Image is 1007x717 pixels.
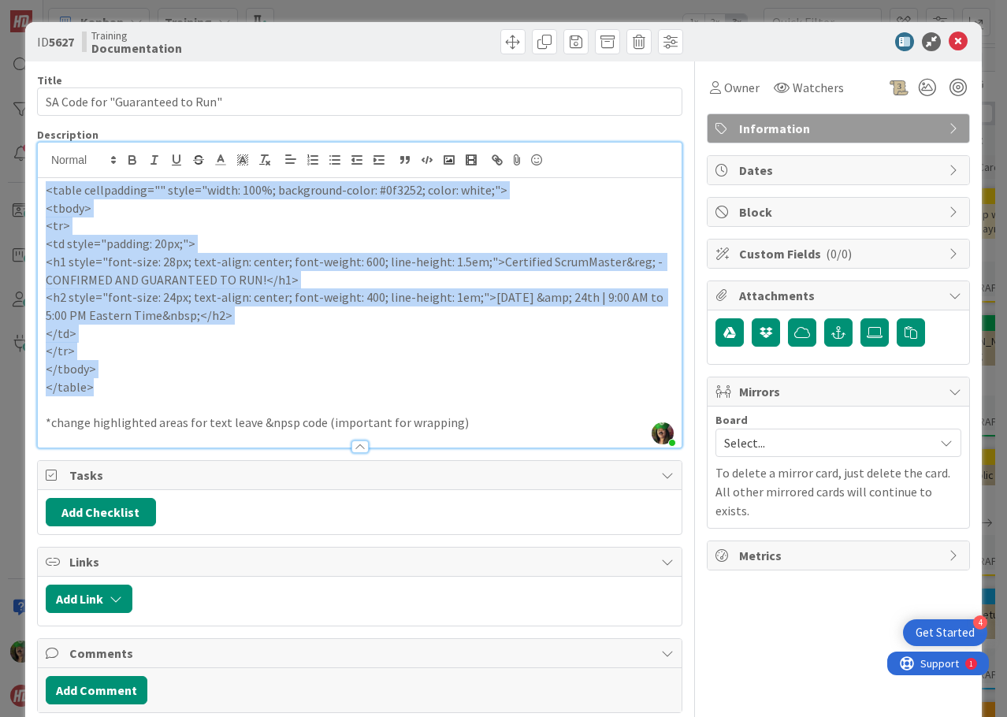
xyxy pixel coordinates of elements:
div: Open Get Started checklist, remaining modules: 4 [903,619,987,646]
input: type card name here... [37,87,682,116]
div: 4 [973,615,987,630]
p: <table cellpadding="" style="width: 100%; background-color: #0f3252; color: white;"> [46,181,674,199]
p: </tr> [46,342,674,360]
p: <tbody> [46,199,674,217]
p: </tbody> [46,360,674,378]
span: Information [739,119,941,138]
label: Title [37,73,62,87]
span: Attachments [739,286,941,305]
p: To delete a mirror card, just delete the card. All other mirrored cards will continue to exists. [715,463,961,520]
span: Support [33,2,72,21]
b: Documentation [91,42,182,54]
button: Add Checklist [46,498,156,526]
p: <td style="padding: 20px;"> [46,235,674,253]
span: ID [37,32,74,51]
span: Metrics [739,546,941,565]
p: </table> [46,378,674,396]
span: Tasks [69,466,653,485]
p: *change highlighted areas for text leave &npsp code (important for wrapping) [46,414,674,432]
span: ( 0/0 ) [826,246,852,262]
span: Custom Fields [739,244,941,263]
div: 1 [82,6,86,19]
b: 5627 [49,34,74,50]
button: Add Link [46,585,132,613]
span: Owner [724,78,760,97]
span: Comments [69,644,653,663]
span: Board [715,414,748,425]
div: Get Started [916,625,975,641]
span: Training [91,29,182,42]
p: </td> [46,325,674,343]
span: Mirrors [739,382,941,401]
span: Select... [724,432,926,454]
span: Watchers [793,78,844,97]
p: <h2 style="font-size: 24px; text-align: center; font-weight: 400; line-height: 1em;">[DATE] &amp;... [46,288,674,324]
p: <h1 style="font-size: 28px; text-align: center; font-weight: 600; line-height: 1.5em;">Certified ... [46,253,674,288]
span: Links [69,552,653,571]
img: zMbp8UmSkcuFrGHA6WMwLokxENeDinhm.jpg [652,422,674,444]
span: Description [37,128,98,142]
p: <tr> [46,217,674,235]
span: Dates [739,161,941,180]
span: Block [739,202,941,221]
button: Add Comment [46,676,147,704]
